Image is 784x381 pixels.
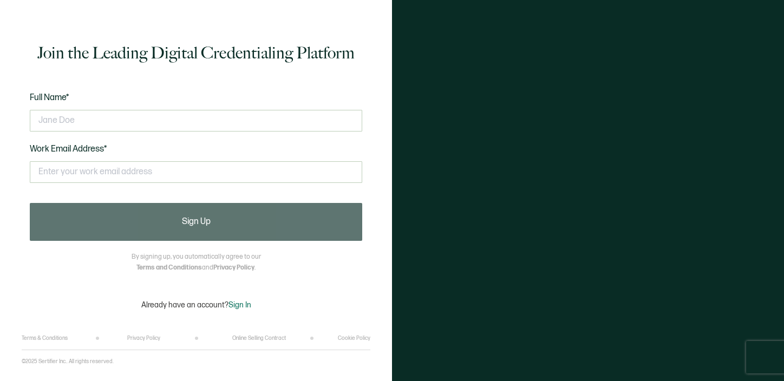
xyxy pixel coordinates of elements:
span: Sign Up [182,218,211,226]
p: By signing up, you automatically agree to our and . [132,252,261,273]
a: Privacy Policy [213,264,254,272]
a: Terms & Conditions [22,335,68,341]
a: Terms and Conditions [136,264,202,272]
span: Full Name* [30,93,69,103]
a: Online Selling Contract [232,335,286,341]
span: Work Email Address* [30,144,107,154]
a: Privacy Policy [127,335,160,341]
span: Sign In [228,300,251,310]
p: Already have an account? [141,300,251,310]
button: Sign Up [30,203,362,241]
h1: Join the Leading Digital Credentialing Platform [37,42,355,64]
input: Enter your work email address [30,161,362,183]
p: ©2025 Sertifier Inc.. All rights reserved. [22,358,114,365]
input: Jane Doe [30,110,362,132]
a: Cookie Policy [338,335,370,341]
